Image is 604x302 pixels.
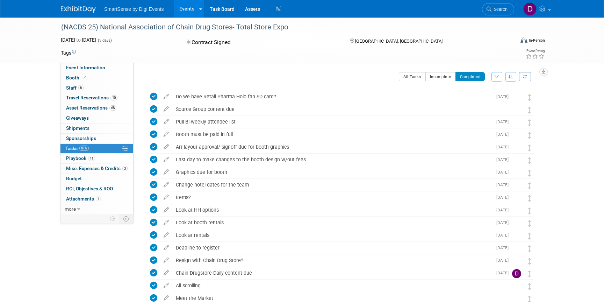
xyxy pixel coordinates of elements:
i: Move task [528,157,531,164]
a: Attachments7 [60,194,133,204]
img: ExhibitDay [61,6,96,13]
a: edit [160,169,172,175]
a: Event Information [60,63,133,73]
span: [DATE] [496,132,512,137]
span: 11 [88,156,95,161]
div: Event Format [473,36,545,47]
img: Abby Allison [512,143,521,152]
a: edit [160,131,172,138]
img: Abby Allison [512,118,521,127]
span: more [65,206,76,212]
div: Graphics due for booth [172,166,492,178]
div: Source Group content due [172,103,498,115]
a: Search [482,3,514,15]
a: Tasks81% [60,144,133,154]
i: Move task [528,245,531,252]
span: [DATE] [496,94,512,99]
img: Abby Allison [512,244,521,253]
span: Tasks [65,146,89,151]
span: [DATE] [496,258,512,263]
span: Sponsorships [66,135,96,141]
div: Resign with Chain Drug Store? [172,254,492,266]
div: All scrolling [172,280,498,292]
a: edit [160,257,172,264]
span: 7 [96,196,101,201]
i: Move task [528,132,531,139]
span: Shipments [66,125,89,131]
img: Abby Allison [512,156,521,165]
span: [DATE] [496,182,512,187]
img: Abby Allison [512,181,521,190]
i: Move task [528,233,531,239]
div: (NACDS 25) National Association of Chain Drug Stores- Total Store Expo [59,21,504,34]
a: edit [160,93,172,100]
div: Items? [172,191,492,203]
div: Event Rating [526,49,545,53]
a: edit [160,106,172,112]
a: Playbook11 [60,154,133,163]
i: Move task [528,182,531,189]
div: Last day to make changes to the booth design w/out fees [172,154,492,166]
img: Format-Inperson.png [520,37,527,43]
a: Asset Reservations68 [60,103,133,113]
a: edit [160,232,172,238]
a: edit [160,295,172,301]
div: Do we have Retail Pharma Holo fan SD card? [172,91,492,103]
div: Booth must be paid in full [172,128,492,140]
img: Dan Tiernan [512,269,521,278]
td: Toggle Event Tabs [119,214,134,223]
img: Abby Allison [512,194,521,203]
a: edit [160,282,172,289]
div: Look at rentals [172,229,492,241]
img: Abby Allison [512,282,521,291]
a: more [60,204,133,214]
span: [DATE] [496,195,512,200]
span: [DATE] [DATE] [61,37,96,43]
div: Deadline to register [172,242,492,254]
span: Attachments [66,196,101,202]
div: Chain Drugstore Daily content due [172,267,492,279]
span: (3 days) [97,38,112,43]
span: Playbook [66,155,95,161]
a: Sponsorships [60,134,133,143]
span: Travel Reservations [66,95,117,100]
span: [DATE] [496,233,512,238]
span: [DATE] [496,245,512,250]
a: Giveaways [60,113,133,123]
span: [DATE] [496,119,512,124]
div: Look at HH options [172,204,492,216]
span: [GEOGRAPHIC_DATA], [GEOGRAPHIC_DATA] [355,38,443,44]
span: ROI, Objectives & ROO [66,186,113,191]
img: Abby Allison [512,131,521,140]
i: Booth reservation complete [82,76,86,79]
i: Move task [528,107,531,113]
a: Travel Reservations10 [60,93,133,103]
img: Abby Allison [512,231,521,240]
img: Abby Allison [512,257,521,266]
i: Move task [528,220,531,227]
a: Booth [60,73,133,83]
span: Budget [66,176,82,181]
a: edit [160,219,172,226]
span: [DATE] [496,157,512,162]
span: [DATE] [496,145,512,149]
span: [DATE] [496,208,512,212]
img: Abby Allison [512,206,521,215]
div: Change hotel dates for the team [172,179,492,191]
img: Abby Allison [512,219,521,228]
a: edit [160,270,172,276]
i: Move task [528,195,531,202]
span: Booth [66,75,87,80]
i: Move task [528,283,531,290]
a: edit [160,194,172,201]
i: Move task [528,119,531,126]
a: edit [160,207,172,213]
span: Staff [66,85,84,91]
span: Misc. Expenses & Credits [66,166,128,171]
span: [DATE] [496,220,512,225]
img: Abby Allison [512,168,521,177]
a: Shipments [60,124,133,133]
button: Completed [455,72,485,81]
a: Refresh [519,72,531,81]
span: 10 [110,95,117,100]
